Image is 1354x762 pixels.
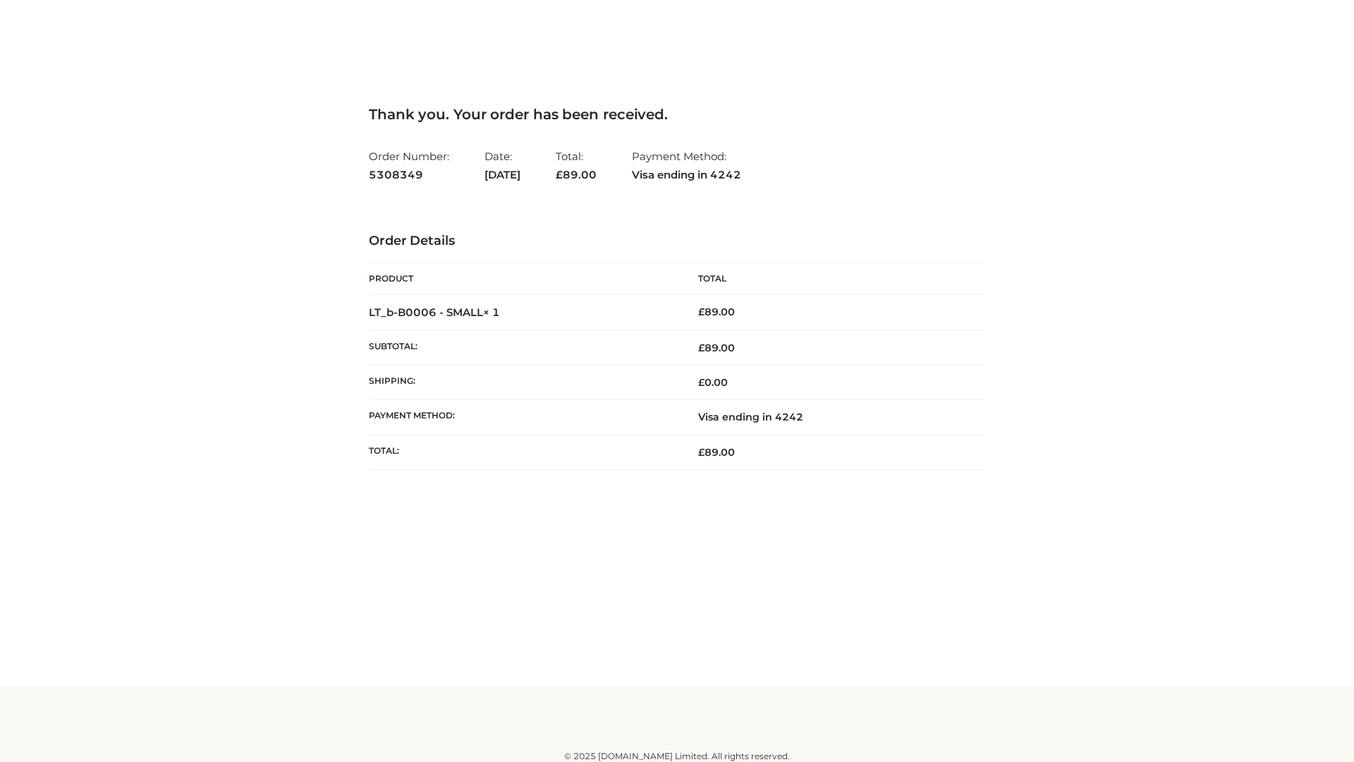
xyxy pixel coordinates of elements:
th: Product [369,263,677,295]
span: £ [556,168,563,181]
span: 89.00 [698,341,735,354]
bdi: 0.00 [698,376,728,389]
th: Subtotal: [369,330,677,365]
span: £ [698,341,705,354]
span: £ [698,446,705,459]
span: £ [698,306,705,318]
th: Payment method: [369,400,677,435]
strong: [DATE] [484,166,520,184]
th: Total [677,263,985,295]
bdi: 89.00 [698,306,735,318]
th: Total: [369,435,677,469]
li: Order Number: [369,144,449,187]
li: Payment Method: [632,144,741,187]
h3: Thank you. Your order has been received. [369,106,985,123]
td: Visa ending in 4242 [677,400,985,435]
li: Date: [484,144,520,187]
strong: Visa ending in 4242 [632,166,741,184]
span: £ [698,376,705,389]
strong: 5308349 [369,166,449,184]
h3: Order Details [369,234,985,249]
th: Shipping: [369,365,677,400]
span: 89.00 [556,168,597,181]
li: Total: [556,144,597,187]
span: 89.00 [698,446,735,459]
strong: × 1 [483,306,500,319]
strong: LT_b-B0006 - SMALL [369,306,500,319]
